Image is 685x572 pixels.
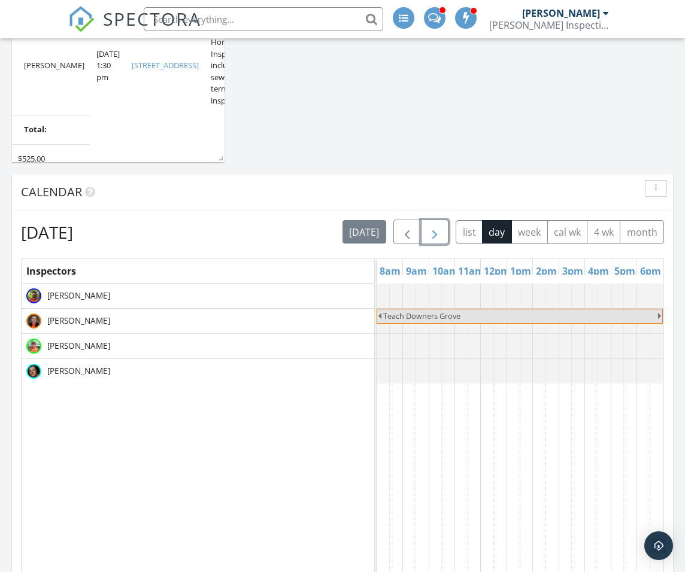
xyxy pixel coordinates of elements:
button: [DATE] [342,220,386,244]
span: [PERSON_NAME] [45,340,113,352]
img: jay_leaning_on_tree_cropped.jpg [26,288,41,303]
a: [STREET_ADDRESS] [132,60,199,71]
span: SPECTORA [103,6,201,31]
span: Calendar [21,184,82,200]
a: 5pm [611,261,638,281]
a: 11am [455,261,487,281]
a: 3pm [559,261,586,281]
td: [US_STATE] Home Inspection includes sewer & termite inspection [205,16,256,115]
a: 12pm [481,261,513,281]
div: Hawley Inspections [489,19,609,31]
td: $525.00 [12,144,90,174]
td: [DATE] 1:30 pm [90,16,126,115]
img: matt_hawley5638g.jpg [26,314,41,328]
a: 2pm [533,261,560,281]
span: Teach Downers Grove [383,311,460,321]
a: 9am [403,261,430,281]
button: day [482,220,512,244]
button: Previous day [393,220,422,244]
img: nic_photo_profile_.jpg [26,339,41,354]
button: week [511,220,548,244]
button: month [620,220,664,244]
a: 8am [377,261,404,281]
input: Search everything... [144,7,383,31]
button: 4 wk [587,220,620,244]
a: 1pm [507,261,534,281]
td: [PERSON_NAME] [12,16,90,115]
img: The Best Home Inspection Software - Spectora [68,6,95,32]
div: Open Intercom Messenger [644,531,673,560]
span: [PERSON_NAME] [45,315,113,327]
button: cal wk [547,220,588,244]
a: SPECTORA [68,16,201,41]
h2: [DATE] [21,220,73,244]
a: 10am [429,261,462,281]
button: list [456,220,483,244]
a: 4pm [585,261,612,281]
span: [PERSON_NAME] [45,290,113,302]
a: 6pm [637,261,664,281]
div: [PERSON_NAME] [522,7,600,19]
b: Total: [24,124,47,136]
button: Next day [421,220,449,244]
span: [PERSON_NAME] [45,365,113,377]
img: screenshot_20241008_112640_photos_2.jpg [26,364,41,379]
span: Inspectors [26,264,76,278]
